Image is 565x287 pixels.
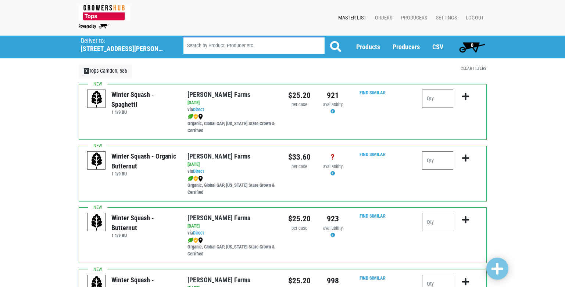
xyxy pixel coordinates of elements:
[84,68,89,74] span: X
[288,213,311,225] div: $25.20
[193,237,198,243] img: safety-e55c860ca8c00a9c171001a62a92dabd.png
[187,106,277,113] div: via
[111,151,176,171] div: Winter Squash - Organic Butternut
[456,40,489,54] a: 0
[369,11,395,25] a: Orders
[193,114,198,120] img: safety-e55c860ca8c00a9c171001a62a92dabd.png
[87,90,106,108] img: placeholder-variety-43d6402dacf2d531de610a020419775a.svg
[187,161,277,168] div: [DATE]
[87,213,106,232] img: placeholder-variety-43d6402dacf2d531de610a020419775a.svg
[471,42,473,48] span: 0
[187,276,250,284] a: [PERSON_NAME] Farms
[87,152,106,170] img: placeholder-variety-43d6402dacf2d531de610a020419775a.svg
[111,171,176,177] h6: 1 1/9 BU
[187,168,277,175] div: via
[323,225,343,231] span: availability
[356,43,380,51] a: Products
[79,64,133,78] a: XTops Camden, 586
[187,223,277,230] div: [DATE]
[193,176,198,182] img: safety-e55c860ca8c00a9c171001a62a92dabd.png
[187,237,193,243] img: leaf-e5c59151409436ccce96b2ca1b28e03c.png
[187,152,250,160] a: [PERSON_NAME] Farms
[81,45,165,53] h5: [STREET_ADDRESS][PERSON_NAME]
[111,213,176,233] div: Winter Squash - Butternut
[332,11,369,25] a: Master List
[81,37,165,45] p: Deliver to:
[79,5,130,21] img: 279edf242af8f9d49a69d9d2afa010fb.png
[422,90,453,108] input: Qty
[360,275,386,281] a: Find Similar
[111,233,176,238] h6: 1 1/9 BU
[198,237,203,243] img: map_marker-0e94453035b3232a4d21701695807de9.png
[432,43,443,51] a: CSV
[187,176,193,182] img: leaf-e5c59151409436ccce96b2ca1b28e03c.png
[460,11,487,25] a: Logout
[111,90,176,109] div: Winter Squash - Spaghetti
[187,230,277,237] div: via
[322,90,344,101] div: 921
[360,213,386,219] a: Find Similar
[422,213,453,231] input: Qty
[187,113,277,134] div: Organic, Global GAP, [US_STATE] State Grown & Certified
[81,36,170,53] span: Tops Camden, 586 (9554 Harden Blvd, Camden, NY 13316, USA)
[360,90,386,95] a: Find Similar
[187,175,277,196] div: Organic, Global GAP, [US_STATE] State Grown & Certified
[323,102,343,107] span: availability
[322,275,344,287] div: 998
[193,230,204,236] a: Direct
[198,114,203,120] img: map_marker-0e94453035b3232a4d21701695807de9.png
[322,151,344,163] div: ?
[422,151,453,170] input: Qty
[430,11,460,25] a: Settings
[288,90,311,101] div: $25.20
[111,109,176,115] h6: 1 1/9 BU
[288,101,311,108] div: per case
[288,163,311,170] div: per case
[193,107,204,112] a: Direct
[187,214,250,222] a: [PERSON_NAME] Farms
[323,164,343,169] span: availability
[322,213,344,225] div: 923
[193,168,204,174] a: Direct
[360,152,386,157] a: Find Similar
[183,37,325,54] input: Search by Product, Producer etc.
[187,91,250,98] a: [PERSON_NAME] Farms
[288,151,311,163] div: $33.60
[187,114,193,120] img: leaf-e5c59151409436ccce96b2ca1b28e03c.png
[79,24,109,29] img: Powered by Big Wheelbarrow
[187,237,277,258] div: Organic, Global GAP, [US_STATE] State Grown & Certified
[198,176,203,182] img: map_marker-0e94453035b3232a4d21701695807de9.png
[461,66,486,71] a: Clear Filters
[395,11,430,25] a: Producers
[288,275,311,287] div: $25.20
[288,225,311,232] div: per case
[393,43,420,51] a: Producers
[187,99,277,106] div: [DATE]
